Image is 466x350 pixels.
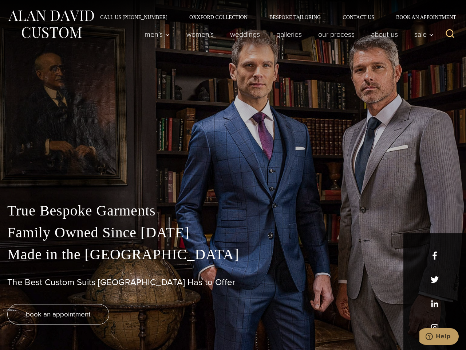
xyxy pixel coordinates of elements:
[222,27,268,42] a: weddings
[441,26,459,43] button: View Search Form
[178,15,258,20] a: Oxxford Collection
[406,27,438,42] button: Sale sub menu toggle
[385,15,459,20] a: Book an Appointment
[178,27,222,42] a: Women’s
[363,27,406,42] a: About Us
[7,8,95,40] img: Alan David Custom
[89,15,178,20] a: Call Us [PHONE_NUMBER]
[258,15,332,20] a: Bespoke Tailoring
[26,309,91,319] span: book an appointment
[7,304,109,324] a: book an appointment
[310,27,363,42] a: Our Process
[137,27,438,42] nav: Primary Navigation
[419,328,459,346] iframe: Opens a widget where you can chat to one of our agents
[89,15,459,20] nav: Secondary Navigation
[332,15,385,20] a: Contact Us
[7,200,459,265] p: True Bespoke Garments Family Owned Since [DATE] Made in the [GEOGRAPHIC_DATA]
[7,277,459,288] h1: The Best Custom Suits [GEOGRAPHIC_DATA] Has to Offer
[268,27,310,42] a: Galleries
[137,27,178,42] button: Men’s sub menu toggle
